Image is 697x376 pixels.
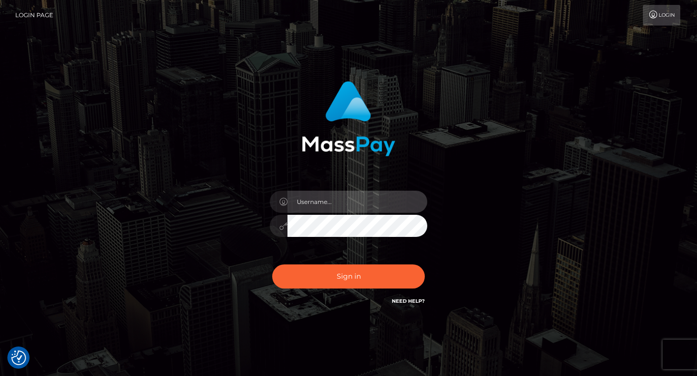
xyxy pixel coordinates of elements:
[302,81,395,156] img: MassPay Login
[11,350,26,365] img: Revisit consent button
[272,264,425,289] button: Sign in
[643,5,680,26] a: Login
[11,350,26,365] button: Consent Preferences
[392,298,425,304] a: Need Help?
[15,5,53,26] a: Login Page
[287,191,427,213] input: Username...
